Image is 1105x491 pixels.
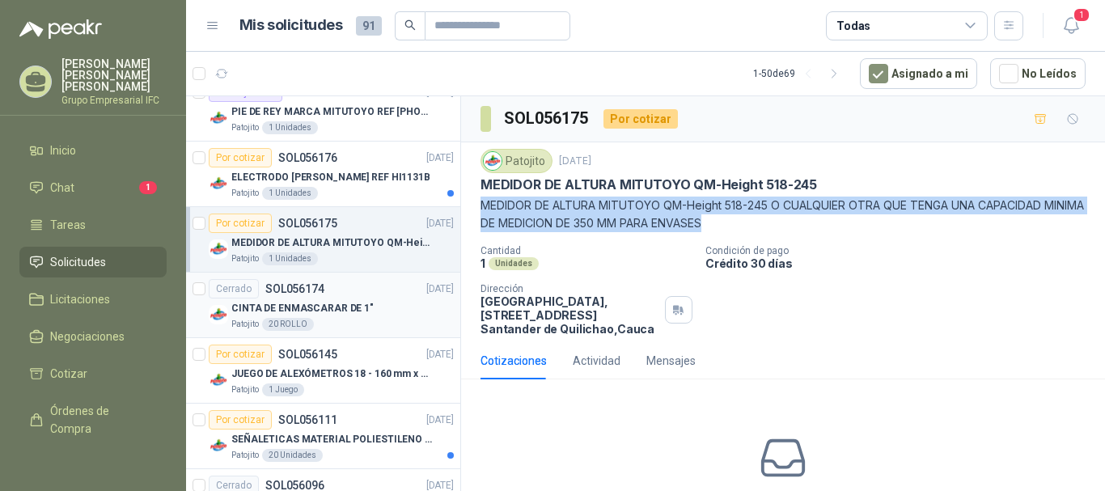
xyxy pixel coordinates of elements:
p: JUEGO DE ALEXÓMETROS 18 - 160 mm x 0,01 mm 2824-S3 [231,366,433,382]
div: Por cotizar [209,148,272,167]
span: Negociaciones [50,328,125,345]
p: ELECTRODO [PERSON_NAME] REF HI1131B [231,170,430,185]
p: Cantidad [481,245,692,256]
a: CerradoSOL056174[DATE] Company LogoCINTA DE ENMASCARAR DE 1"Patojito20 ROLLO [186,273,460,338]
p: Patojito [231,187,259,200]
button: No Leídos [990,58,1086,89]
div: Mensajes [646,352,696,370]
p: [DATE] [426,281,454,297]
div: 1 - 50 de 69 [753,61,847,87]
span: Órdenes de Compra [50,402,151,438]
span: 1 [1073,7,1090,23]
p: Dirección [481,283,658,294]
img: Company Logo [209,370,228,390]
p: SOL056176 [278,152,337,163]
p: Patojito [231,449,259,462]
span: Cotizar [50,365,87,383]
span: Solicitudes [50,253,106,271]
p: [PERSON_NAME] [PERSON_NAME] [PERSON_NAME] [61,58,167,92]
a: Tareas [19,210,167,240]
p: MEDIDOR DE ALTURA MITUTOYO QM-Height 518-245 O CUALQUIER OTRA QUE TENGA UNA CAPACIDAD MINIMA DE M... [481,197,1086,232]
a: Órdenes de Compra [19,396,167,444]
p: CINTA DE ENMASCARAR DE 1" [231,301,374,316]
div: Por cotizar [209,214,272,233]
div: 1 Unidades [262,252,318,265]
a: Cotizar [19,358,167,389]
a: Solicitudes [19,247,167,277]
img: Logo peakr [19,19,102,39]
img: Company Logo [209,174,228,193]
a: Chat1 [19,172,167,203]
p: Grupo Empresarial IFC [61,95,167,105]
span: search [404,19,416,31]
a: Por cotizarSOL056111[DATE] Company LogoSEÑALETICAS MATERIAL POLIESTILENO CON VINILO LAMINADO CALI... [186,404,460,469]
img: Company Logo [209,305,228,324]
p: SOL056096 [265,480,324,491]
p: [DATE] [426,347,454,362]
p: MEDIDOR DE ALTURA MITUTOYO QM-Height 518-245 [481,176,817,193]
div: Por cotizar [603,109,678,129]
a: Remisiones [19,451,167,481]
a: Por cotizarSOL056175[DATE] Company LogoMEDIDOR DE ALTURA MITUTOYO QM-Height 518-245Patojito1 Unid... [186,207,460,273]
span: Chat [50,179,74,197]
div: Cotizaciones [481,352,547,370]
p: SOL056174 [265,283,324,294]
img: Company Logo [209,239,228,259]
p: Condición de pago [705,245,1099,256]
p: PIE DE REY MARCA MITUTOYO REF [PHONE_NUMBER] [231,104,433,120]
p: [DATE] [559,154,591,169]
a: Negociaciones [19,321,167,352]
p: SEÑALETICAS MATERIAL POLIESTILENO CON VINILO LAMINADO CALIBRE 60 [231,432,433,447]
img: Company Logo [209,436,228,455]
div: 20 Unidades [262,449,323,462]
div: Cerrado [209,279,259,298]
a: Por adjudicarSOL056177[DATE] Company LogoPIE DE REY MARCA MITUTOYO REF [PHONE_NUMBER]Patojito1 Un... [186,76,460,142]
p: Patojito [231,121,259,134]
div: 1 Juego [262,383,304,396]
span: Licitaciones [50,290,110,308]
p: SOL056175 [278,218,337,229]
p: Patojito [231,318,259,331]
img: Company Logo [484,152,502,170]
p: [DATE] [426,216,454,231]
div: Actividad [573,352,620,370]
p: SOL056177 [289,87,348,98]
p: [GEOGRAPHIC_DATA], [STREET_ADDRESS] Santander de Quilichao , Cauca [481,294,658,336]
h1: Mis solicitudes [239,14,343,37]
div: Por cotizar [209,410,272,430]
p: MEDIDOR DE ALTURA MITUTOYO QM-Height 518-245 [231,235,433,251]
span: 91 [356,16,382,36]
a: Por cotizarSOL056176[DATE] Company LogoELECTRODO [PERSON_NAME] REF HI1131BPatojito1 Unidades [186,142,460,207]
span: 1 [139,181,157,194]
p: Patojito [231,252,259,265]
img: Company Logo [209,108,228,128]
p: Crédito 30 días [705,256,1099,270]
p: 1 [481,256,485,270]
div: Todas [836,17,870,35]
div: Por cotizar [209,345,272,364]
button: 1 [1056,11,1086,40]
p: [DATE] [426,413,454,428]
div: 20 ROLLO [262,318,314,331]
a: Licitaciones [19,284,167,315]
span: Tareas [50,216,86,234]
p: Patojito [231,383,259,396]
p: SOL056111 [278,414,337,425]
h3: SOL056175 [504,106,591,131]
a: Por cotizarSOL056145[DATE] Company LogoJUEGO DE ALEXÓMETROS 18 - 160 mm x 0,01 mm 2824-S3Patojito... [186,338,460,404]
div: Unidades [489,257,539,270]
button: Asignado a mi [860,58,977,89]
a: Inicio [19,135,167,166]
p: [DATE] [426,150,454,166]
div: 1 Unidades [262,121,318,134]
p: SOL056145 [278,349,337,360]
span: Inicio [50,142,76,159]
div: 1 Unidades [262,187,318,200]
div: Patojito [481,149,552,173]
